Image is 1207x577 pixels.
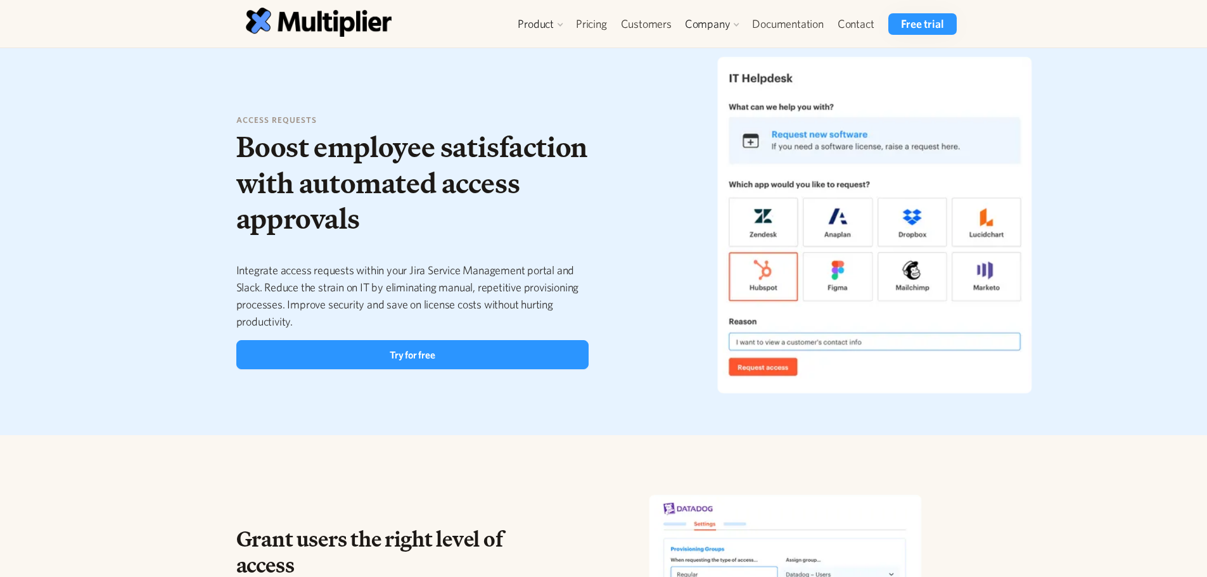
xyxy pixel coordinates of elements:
a: Free trial [888,13,956,35]
div: Product [518,16,554,32]
a: Contact [831,13,881,35]
a: Try for free [236,340,589,369]
a: Pricing [569,13,614,35]
img: Desktop and Mobile illustration [671,40,1078,410]
a: Customers [614,13,679,35]
h6: access requests [236,114,589,127]
p: Integrate access requests within your Jira Service Management portal and Slack. Reduce the strain... [236,262,589,330]
div: Company [685,16,731,32]
h1: Boost employee satisfaction with automated access approvals [236,129,589,236]
a: Documentation [745,13,830,35]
